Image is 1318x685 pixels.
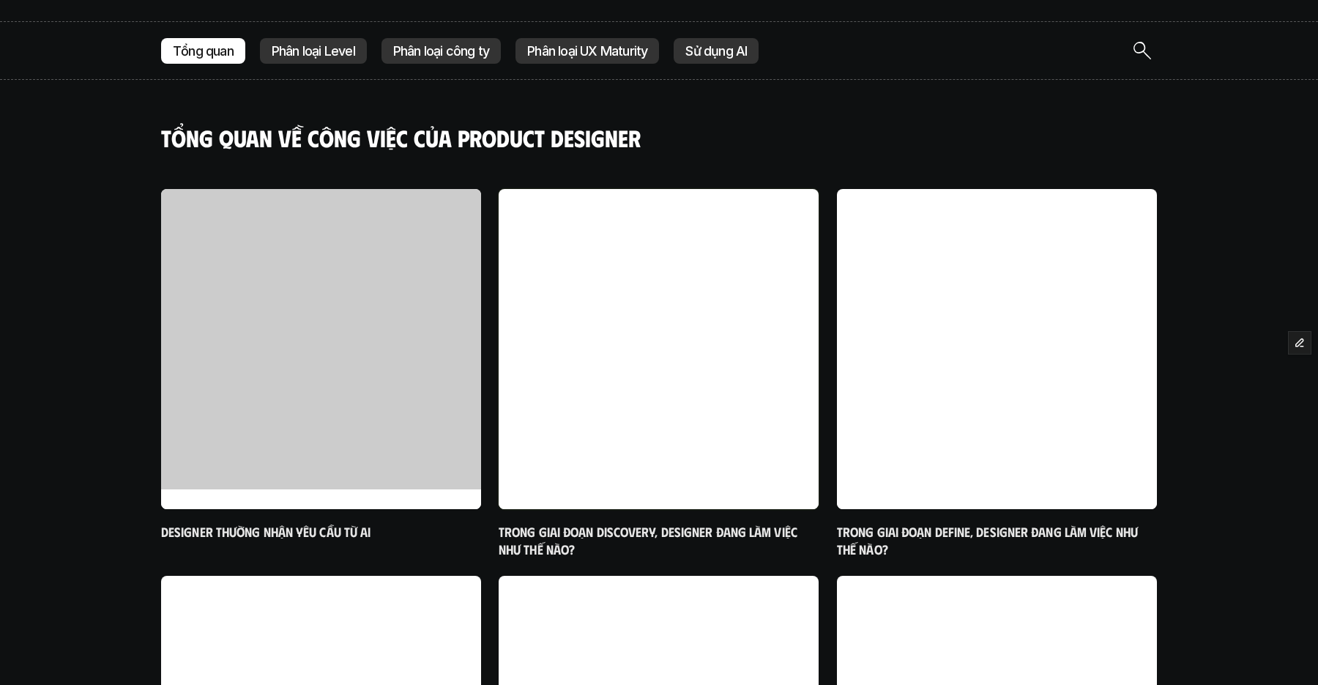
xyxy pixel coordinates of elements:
h6: Designer thường nhận yêu cầu từ ai [161,524,481,541]
p: Tổng quan [173,44,234,59]
a: Phân loại công ty [381,38,501,64]
iframe: Interactive or visual content [499,189,819,492]
iframe: Interactive or visual content [837,189,1157,492]
p: Phân loại Level [272,44,355,59]
a: Sử dụng AI [674,38,759,64]
a: Phân loại UX Maturity [515,38,659,64]
p: Phân loại UX Maturity [527,44,647,59]
h4: Tổng quan về công việc của Product Designer [161,124,1157,152]
a: Phân loại Level [260,38,367,64]
button: Edit Framer Content [1289,332,1311,354]
p: Phân loại công ty [393,44,489,59]
a: Designer thường nhận yêu cầu từ ai [161,189,481,541]
p: Sử dụng AI [685,44,747,59]
img: icon entry point for Site Search [1133,42,1151,59]
a: Made with Flourish Trong giai đoạn Define, designer đang làm việc như thế nào? [837,189,1157,558]
h6: Trong giai đoạn Define, designer đang làm việc như thế nào? [837,524,1157,558]
a: Tổng quan [161,38,245,64]
button: Search Icon [1128,36,1157,65]
a: Made with Flourish Trong giai đoạn Discovery, designer đang làm việc như thế nào? [499,189,819,558]
h6: Trong giai đoạn Discovery, designer đang làm việc như thế nào? [499,524,819,558]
